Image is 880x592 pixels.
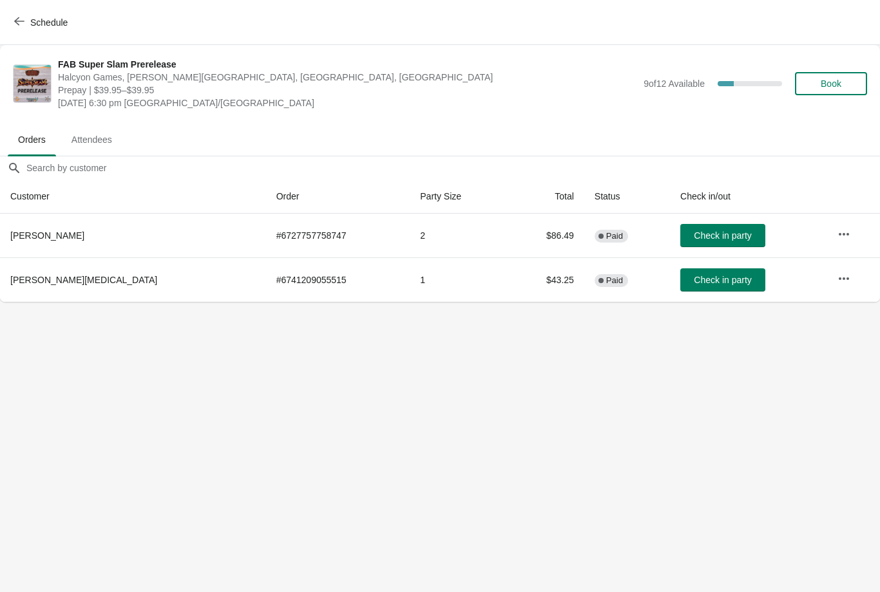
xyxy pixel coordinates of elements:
span: Paid [606,231,623,241]
span: Paid [606,275,623,286]
span: 9 of 12 Available [644,79,705,89]
td: 1 [410,257,508,302]
button: Check in party [680,268,765,291]
button: Schedule [6,11,78,34]
span: Orders [8,128,56,151]
span: Book [821,79,841,89]
th: Status [584,180,670,214]
th: Check in/out [670,180,827,214]
th: Order [266,180,410,214]
span: [PERSON_NAME][MEDICAL_DATA] [10,275,157,285]
button: Check in party [680,224,765,247]
td: $43.25 [508,257,584,302]
th: Total [508,180,584,214]
button: Book [795,72,867,95]
span: Check in party [694,275,751,285]
td: # 6727757758747 [266,214,410,257]
td: $86.49 [508,214,584,257]
span: Halcyon Games, [PERSON_NAME][GEOGRAPHIC_DATA], [GEOGRAPHIC_DATA], [GEOGRAPHIC_DATA] [58,71,637,84]
th: Party Size [410,180,508,214]
td: 2 [410,214,508,257]
span: Schedule [30,17,68,28]
span: Attendees [61,128,122,151]
span: FAB Super Slam Prerelease [58,58,637,71]
img: FAB Super Slam Prerelease [14,65,51,102]
span: [PERSON_NAME] [10,230,84,241]
span: [DATE] 6:30 pm [GEOGRAPHIC_DATA]/[GEOGRAPHIC_DATA] [58,97,637,109]
td: # 6741209055515 [266,257,410,302]
span: Prepay | $39.95–$39.95 [58,84,637,97]
span: Check in party [694,230,751,241]
input: Search by customer [26,156,880,180]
